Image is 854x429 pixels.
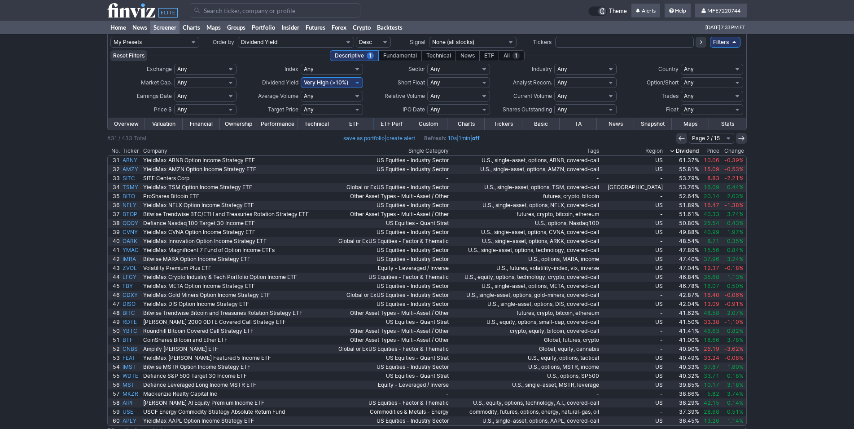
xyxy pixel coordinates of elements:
a: 55.81% [664,165,701,174]
a: Crypto [350,21,374,34]
a: 38 [108,219,121,228]
a: 47.04% [664,264,701,273]
a: US Equities - Quant Strat [326,318,450,327]
a: 51.61% [664,210,701,219]
a: -0.53% [721,165,746,174]
span: -1.38% [724,202,744,208]
a: 41.00% [664,336,701,345]
a: U.S., options, Nasdaq100 [450,219,600,228]
span: 20.14 [704,193,719,199]
a: Custom [410,118,447,130]
a: 3.24% [721,255,746,264]
a: 2.07% [721,309,746,318]
span: 33.38 [704,318,719,325]
a: YieldMax DIS Option Income Strategy ETF [142,300,326,309]
a: US Equities - Industry Sector [326,300,450,309]
a: futures, crypto, bitcoin, ethereum [450,210,600,219]
a: Other Asset Types - Multi-Asset / Other [326,327,450,336]
a: Theme [588,6,627,16]
div: Fundamental [378,50,422,61]
a: 37.96 [701,255,721,264]
a: Insider [278,21,302,34]
a: Defiance Nasdaq 100 Target 30 Income ETF [142,219,326,228]
a: 45 [108,282,121,291]
a: Help [665,4,691,18]
a: 50 [108,327,121,336]
a: 0.82% [721,327,746,336]
a: 15.56 [701,246,721,255]
a: Charts [447,118,485,130]
a: 0.50% [721,282,746,291]
span: 0.35% [727,238,744,244]
a: futures, crypto, bitcoin [450,192,600,201]
a: - [450,174,600,183]
a: 48 [108,309,121,318]
a: 35 [108,192,121,201]
a: 0.35% [721,237,746,246]
span: 40.99 [704,229,719,235]
a: OARK [121,237,142,246]
span: 15.09 [704,166,719,172]
a: 46.84% [664,273,701,282]
span: 46.63 [704,327,719,334]
a: 16.07 [701,282,721,291]
a: -0.91% [721,300,746,309]
span: 1.97% [727,229,744,235]
a: ABNY [121,156,142,165]
a: 2.03% [721,192,746,201]
a: 1min [459,135,470,142]
a: U.S., futures, volatility-index, vix, inverse [450,264,600,273]
a: 40.90% [664,345,701,354]
a: U.S., equity, options, technology, crypto, covered-call [450,273,600,282]
a: Futures [302,21,328,34]
span: 0.84% [727,247,744,253]
a: U.S., equity, options, small-cap, covered-call [450,318,600,327]
a: Groups [224,21,249,34]
a: DISO [121,300,142,309]
a: YieldMax ABNB Option Income Strategy ETF [142,156,326,165]
a: US [600,219,664,228]
a: 47 [108,300,121,309]
a: YieldMax [PERSON_NAME] Featured 5 Income ETF [142,354,326,363]
a: LFGY [121,273,142,282]
span: 16.40 [704,292,719,298]
span: -2.21% [724,175,744,181]
a: 31 [108,156,121,165]
a: 34 [108,183,121,192]
a: U.S., single-asset, options, NFLX, covered-call [450,201,600,210]
a: save as portfolio [343,135,385,142]
a: ProShares Bitcoin ETF [142,192,326,201]
a: 43 [108,264,121,273]
a: 1.13% [721,273,746,282]
a: US [600,318,664,327]
a: 25.54 [701,219,721,228]
a: 53 [108,354,121,363]
a: 48.58 [701,309,721,318]
a: - [600,174,664,183]
a: SITC [121,174,142,183]
span: 2.07% [727,310,744,316]
a: BTOP [121,210,142,219]
a: US Equities - Industry Sector [326,156,450,165]
a: Bitwise Trendwise Bitcoin and Treasuries Rotation Strategy ETF [142,309,326,318]
a: -0.39% [721,156,746,165]
a: Other Asset Types - Multi-Asset / Other [326,309,450,318]
a: 10.06 [701,156,721,165]
span: 13.09 [704,301,719,307]
a: US [600,354,664,363]
a: US [600,246,664,255]
a: 15.09 [701,165,721,174]
a: 40.33 [701,210,721,219]
a: BTF [121,336,142,345]
a: YieldMax Crypto Industry & Tech Portfolio Option Income ETF [142,273,326,282]
a: US [600,201,664,210]
span: 0.44% [727,184,744,190]
a: 1.97% [721,228,746,237]
a: US Equities - Industry Sector [326,282,450,291]
a: 40.49% [664,354,701,363]
span: 15.56 [704,247,719,253]
span: 12.37 [704,265,719,271]
span: Theme [609,6,627,16]
a: US [600,300,664,309]
a: Ownership [220,118,257,130]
